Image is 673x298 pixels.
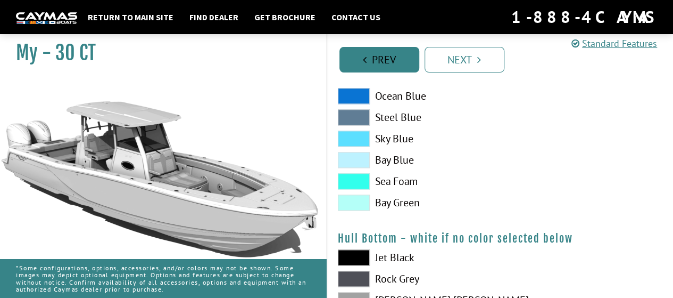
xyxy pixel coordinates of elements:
[82,10,179,24] a: Return to main site
[184,10,244,24] a: Find Dealer
[338,109,489,125] label: Steel Blue
[339,47,419,73] a: Prev
[425,47,504,73] a: Next
[338,88,489,104] label: Ocean Blue
[338,249,489,265] label: Jet Black
[571,37,657,50] a: Standard Features
[249,10,321,24] a: Get Brochure
[511,5,657,29] div: 1-888-4CAYMAS
[338,232,663,245] h4: Hull Bottom - white if no color selected below
[338,152,489,168] label: Bay Blue
[16,259,310,298] p: *Some configurations, options, accessories, and/or colors may not be shown. Some images may depic...
[326,10,386,24] a: Contact Us
[338,131,489,147] label: Sky Blue
[16,12,77,23] img: white-logo-c9c8dbefe5ff5ceceb0f0178aa75bf4bb51f6bca0971e226c86eb53dfe498488.png
[338,173,489,189] label: Sea Foam
[338,271,489,287] label: Rock Grey
[338,195,489,211] label: Bay Green
[16,41,300,65] h1: My - 30 CT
